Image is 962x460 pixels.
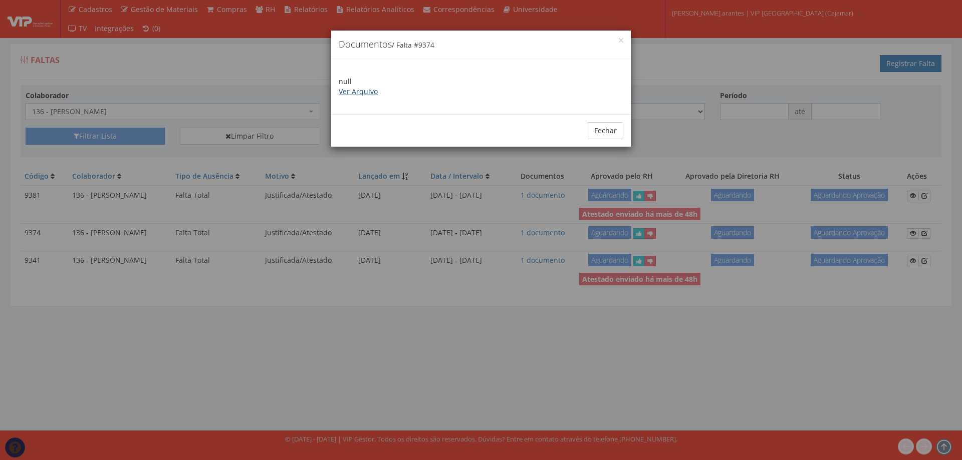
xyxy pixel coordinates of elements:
[418,41,434,50] span: 9374
[339,87,378,96] a: Ver Arquivo
[392,41,434,50] small: / Falta #
[619,38,623,43] button: Close
[588,122,623,139] button: Fechar
[339,38,623,51] h4: Documentos
[339,77,623,97] p: null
